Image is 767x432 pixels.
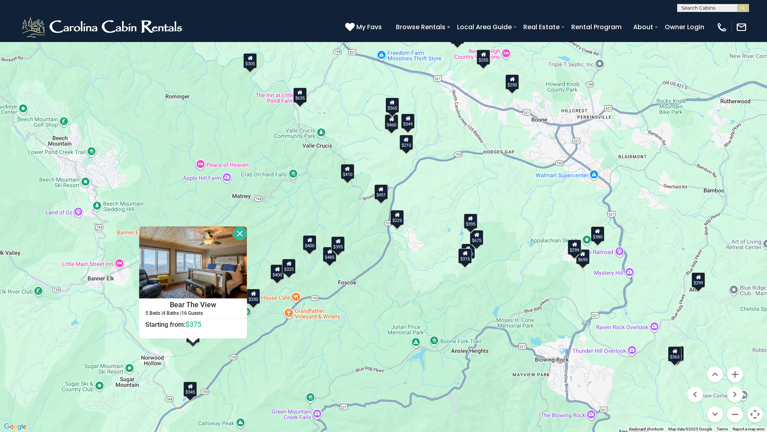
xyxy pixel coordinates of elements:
img: phone-regular-white.png [716,22,727,33]
a: Local Area Guide [453,20,516,34]
div: $299 [691,272,705,288]
span: My Favs [356,22,382,32]
img: White-1-2.png [20,15,186,39]
a: Rental Program [567,20,626,34]
a: Browse Rentals [392,20,449,34]
div: $695 [576,249,590,264]
div: $350 [670,346,684,361]
div: $365 [668,346,682,362]
button: Zoom in [727,366,743,382]
a: About [629,20,657,34]
div: $380 [591,226,604,242]
a: Owner Login [661,20,708,34]
button: Move up [707,366,723,382]
a: Real Estate [519,20,564,34]
a: My Favs [345,22,384,32]
div: $299 [568,240,581,255]
button: Move left [687,386,703,402]
img: mail-regular-white.png [736,22,747,33]
button: Move right [727,386,743,402]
